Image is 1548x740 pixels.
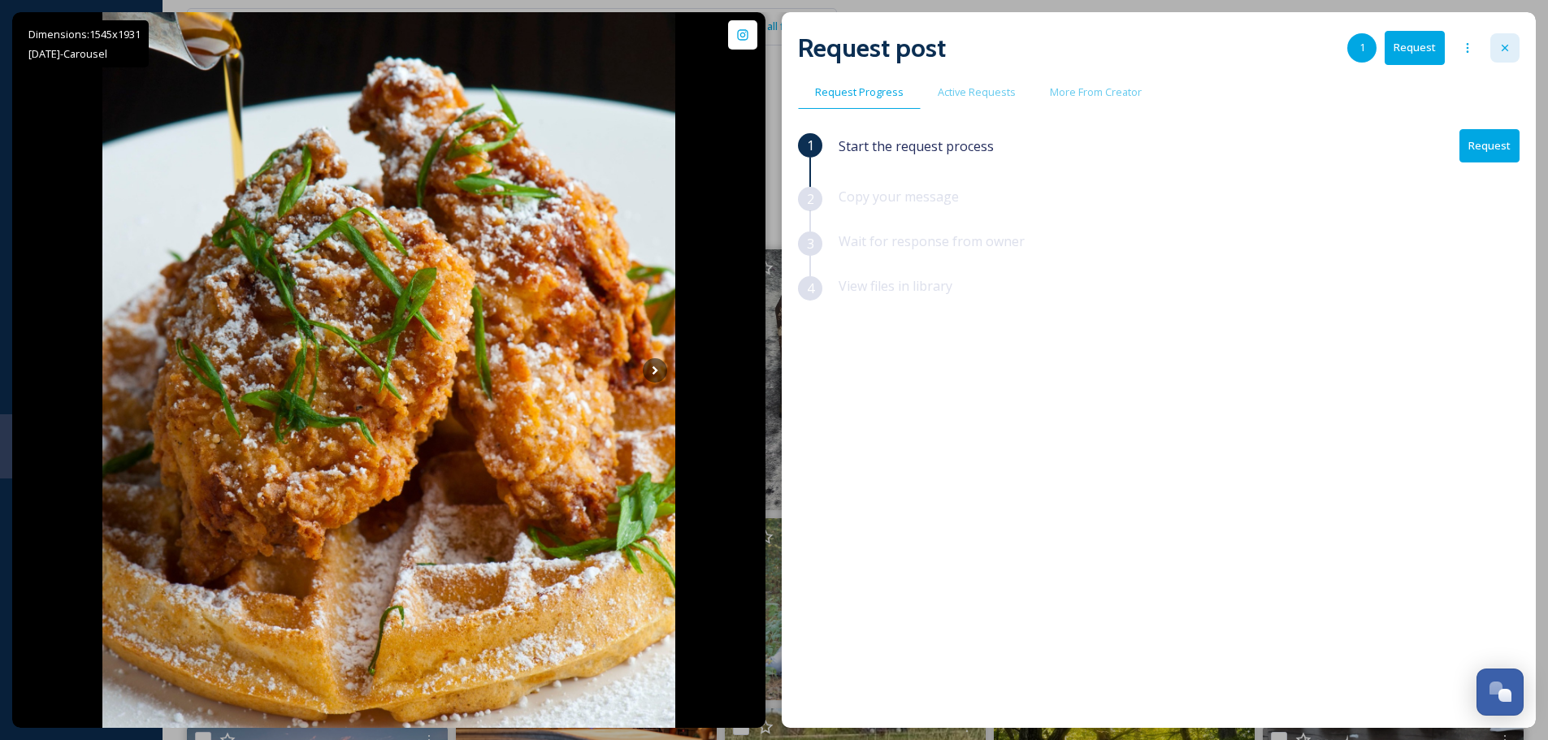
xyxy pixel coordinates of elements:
[807,234,814,253] span: 3
[1385,31,1445,64] button: Request
[839,277,952,295] span: View files in library
[28,27,141,41] span: Dimensions: 1545 x 1931
[807,136,814,155] span: 1
[807,279,814,298] span: 4
[1359,40,1365,55] span: 1
[815,84,904,100] span: Request Progress
[938,84,1016,100] span: Active Requests
[1050,84,1142,100] span: More From Creator
[1476,669,1524,716] button: Open Chat
[839,232,1025,250] span: Wait for response from owner
[1459,129,1520,162] button: Request
[102,12,675,728] img: 🥗🍲 Lunch plans? We’ve got you covered! Check out our amazing lunch menu PLUS our daily soup & sal...
[28,46,107,61] span: [DATE] - Carousel
[798,28,946,67] h2: Request post
[807,189,814,209] span: 2
[839,188,959,206] span: Copy your message
[839,136,994,156] span: Start the request process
